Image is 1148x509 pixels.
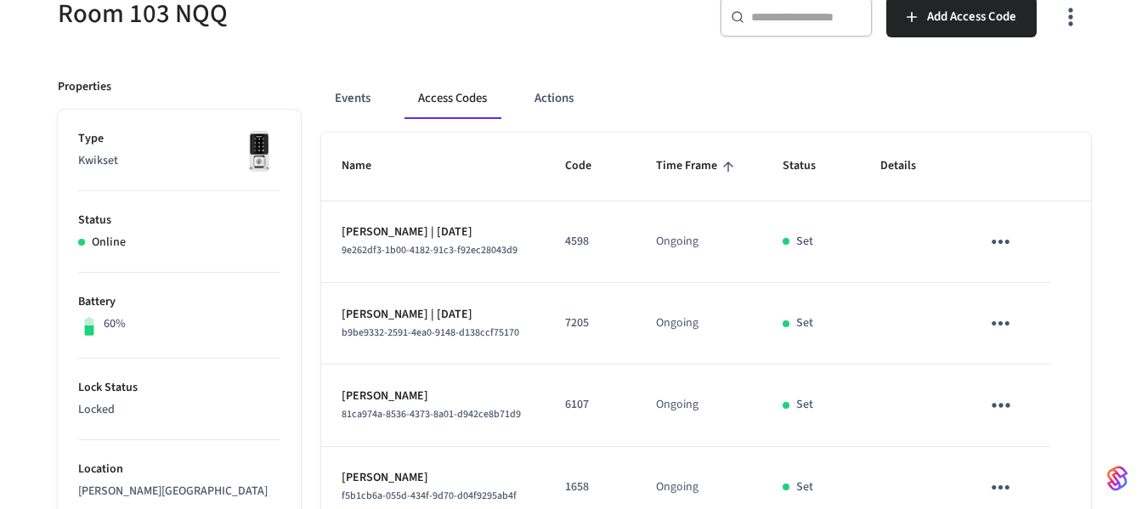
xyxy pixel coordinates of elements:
[342,243,517,257] span: 9e262df3-1b00-4182-91c3-f92ec28043d9
[880,153,938,179] span: Details
[78,293,280,311] p: Battery
[78,461,280,478] p: Location
[342,407,521,421] span: 81ca974a-8536-4373-8a01-d942ce8b71d9
[342,325,519,340] span: b9be9332-2591-4ea0-9148-d138ccf75170
[342,306,525,324] p: [PERSON_NAME] | [DATE]
[78,401,280,419] p: Locked
[636,201,762,283] td: Ongoing
[796,478,813,496] p: Set
[404,78,500,119] button: Access Codes
[78,152,280,170] p: Kwikset
[565,478,615,496] p: 1658
[1107,465,1128,492] img: SeamLogoGradient.69752ec5.svg
[796,314,813,332] p: Set
[636,365,762,446] td: Ongoing
[796,396,813,414] p: Set
[342,469,525,487] p: [PERSON_NAME]
[238,130,280,172] img: Kwikset Halo Touchscreen Wifi Enabled Smart Lock, Polished Chrome, Front
[342,223,525,241] p: [PERSON_NAME] | [DATE]
[636,283,762,365] td: Ongoing
[565,396,615,414] p: 6107
[783,153,838,179] span: Status
[342,489,517,503] span: f5b1cb6a-055d-434f-9d70-d04f9295ab4f
[92,234,126,252] p: Online
[565,153,614,179] span: Code
[656,153,739,179] span: Time Frame
[78,483,280,501] p: [PERSON_NAME][GEOGRAPHIC_DATA]
[565,233,615,251] p: 4598
[104,315,126,333] p: 60%
[321,78,384,119] button: Events
[58,78,111,96] p: Properties
[78,130,280,148] p: Type
[927,6,1016,28] span: Add Access Code
[796,233,813,251] p: Set
[342,153,393,179] span: Name
[78,212,280,229] p: Status
[78,379,280,397] p: Lock Status
[521,78,587,119] button: Actions
[565,314,615,332] p: 7205
[342,387,525,405] p: [PERSON_NAME]
[321,78,1091,119] div: ant example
